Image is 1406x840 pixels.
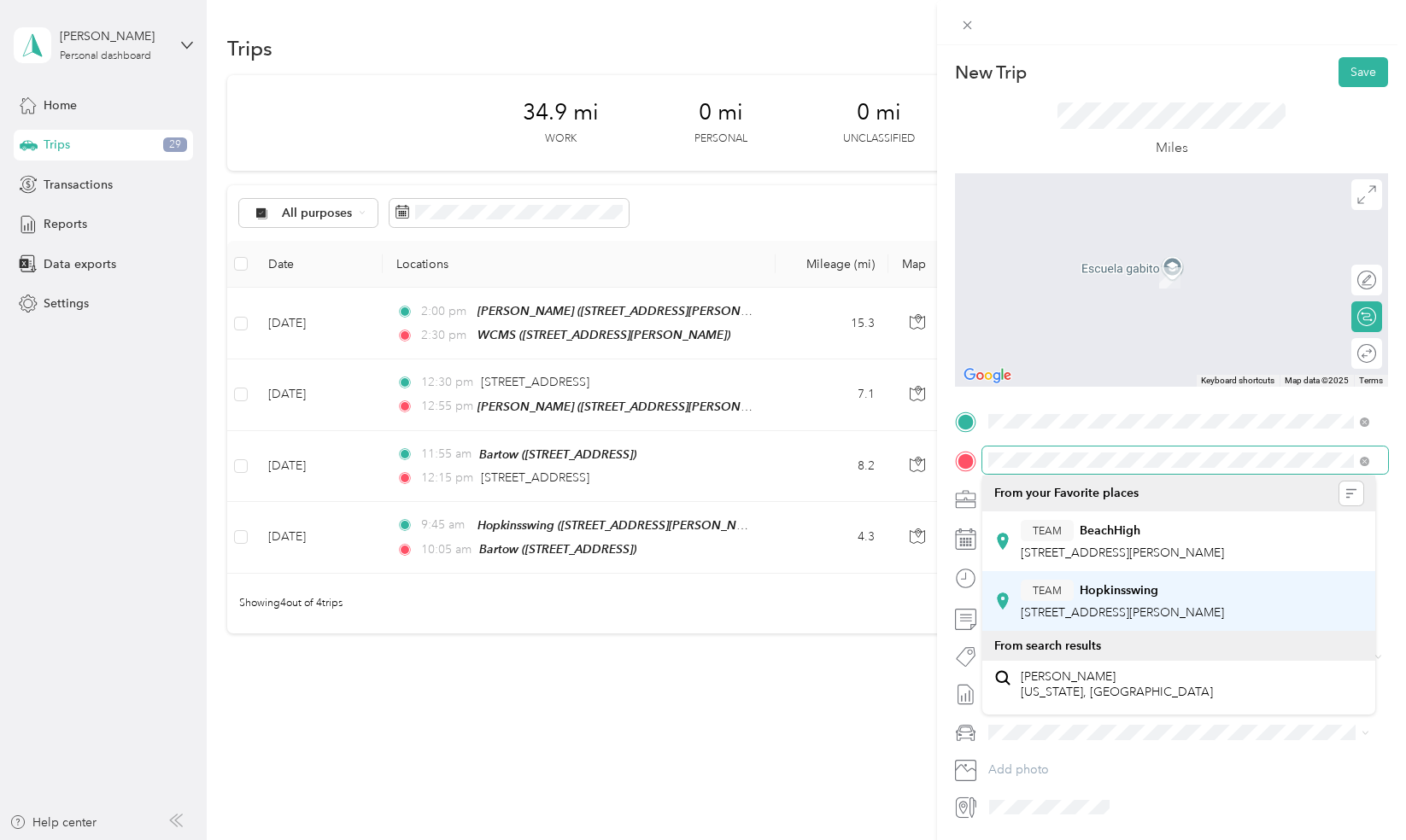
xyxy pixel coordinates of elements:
button: TEAM [1021,520,1074,541]
button: Save [1339,57,1388,87]
span: Map data ©2025 [1285,376,1349,385]
img: Google [959,365,1016,387]
span: [PERSON_NAME] [US_STATE], [GEOGRAPHIC_DATA] [1021,669,1213,699]
span: [STREET_ADDRESS][PERSON_NAME] [1021,605,1224,620]
button: Add photo [982,758,1388,782]
span: TEAM [1033,583,1062,598]
span: [STREET_ADDRESS][PERSON_NAME] [1021,545,1224,560]
span: TEAM [1033,523,1062,539]
strong: Hopkinsswing [1080,583,1158,598]
span: From your Favorite places [994,486,1139,501]
a: Open this area in Google Maps (opens a new window) [959,365,1016,387]
iframe: Everlance-gr Chat Button Frame [1310,744,1406,840]
p: New Trip [955,61,1027,85]
p: Miles [1156,137,1188,159]
strong: BeachHigh [1080,523,1140,539]
button: Keyboard shortcuts [1201,375,1274,387]
button: TEAM [1021,580,1074,601]
span: From search results [994,639,1101,653]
